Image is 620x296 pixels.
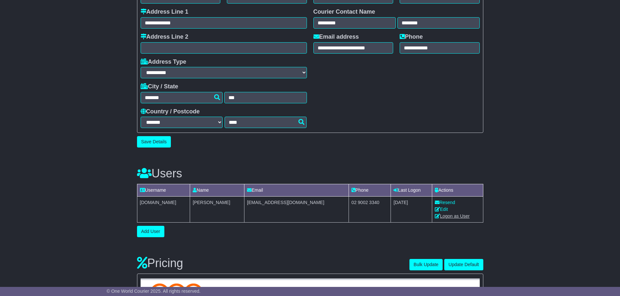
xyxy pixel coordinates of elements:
a: Logon as User [435,213,470,219]
td: Name [190,184,244,196]
td: Phone [349,184,391,196]
label: Address Line 1 [141,8,188,16]
span: © One World Courier 2025. All rights reserved. [107,289,201,294]
a: Edit [435,207,448,212]
label: Courier Contact Name [313,8,375,16]
h3: Users [137,167,483,180]
label: Email address [313,33,359,41]
label: Country / Postcode [141,108,200,115]
label: Phone [400,33,423,41]
a: Resend [435,200,455,205]
label: Address Type [141,58,186,66]
td: Email [244,184,349,196]
button: Save Details [137,136,171,148]
td: Username [137,184,190,196]
td: Last Logon [391,184,432,196]
label: Address Line 2 [141,33,188,41]
label: City / State [141,83,178,90]
td: Actions [432,184,483,196]
td: 02 9002 3340 [349,196,391,222]
button: Update Default [444,259,483,270]
button: Add User [137,226,164,237]
h3: Pricing [137,257,409,270]
button: Bulk Update [409,259,443,270]
td: [DOMAIN_NAME] [137,196,190,222]
td: [DATE] [391,196,432,222]
td: [EMAIL_ADDRESS][DOMAIN_NAME] [244,196,349,222]
td: [PERSON_NAME] [190,196,244,222]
